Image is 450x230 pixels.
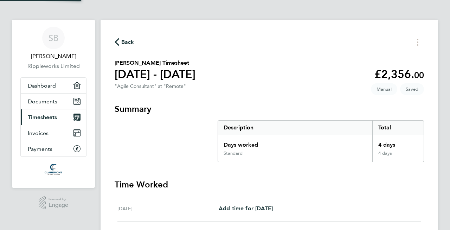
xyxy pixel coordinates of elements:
[45,164,62,175] img: claremontconsulting1-logo-retina.png
[121,38,134,46] span: Back
[414,70,424,80] span: 00
[411,37,424,47] button: Timesheets Menu
[12,20,95,188] nav: Main navigation
[218,121,372,135] div: Description
[28,130,49,136] span: Invoices
[117,204,219,213] div: [DATE]
[21,141,86,156] a: Payments
[28,82,56,89] span: Dashboard
[115,59,195,67] h2: [PERSON_NAME] Timesheet
[374,68,424,81] app-decimal: £2,356.
[372,121,424,135] div: Total
[21,109,86,125] a: Timesheets
[49,196,68,202] span: Powered by
[219,204,273,213] a: Add time for [DATE]
[20,52,86,60] span: Simon Burdett
[115,38,134,46] button: Back
[20,164,86,175] a: Go to home page
[21,78,86,93] a: Dashboard
[219,205,273,212] span: Add time for [DATE]
[371,83,397,95] span: This timesheet was manually created.
[224,151,243,156] div: Standard
[372,151,424,162] div: 4 days
[49,202,68,208] span: Engage
[115,179,424,190] h3: Time Worked
[218,120,424,162] div: Summary
[21,125,86,141] a: Invoices
[28,98,57,105] span: Documents
[21,94,86,109] a: Documents
[20,27,86,60] a: SB[PERSON_NAME]
[28,146,52,152] span: Payments
[115,67,195,81] h1: [DATE] - [DATE]
[39,196,69,210] a: Powered byEngage
[28,114,57,121] span: Timesheets
[115,83,186,89] div: "Agile Consultant" at "Remote"
[20,62,86,70] a: Rippleworks Limited
[372,135,424,151] div: 4 days
[115,103,424,115] h3: Summary
[49,33,58,43] span: SB
[218,135,372,151] div: Days worked
[400,83,424,95] span: This timesheet is Saved.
